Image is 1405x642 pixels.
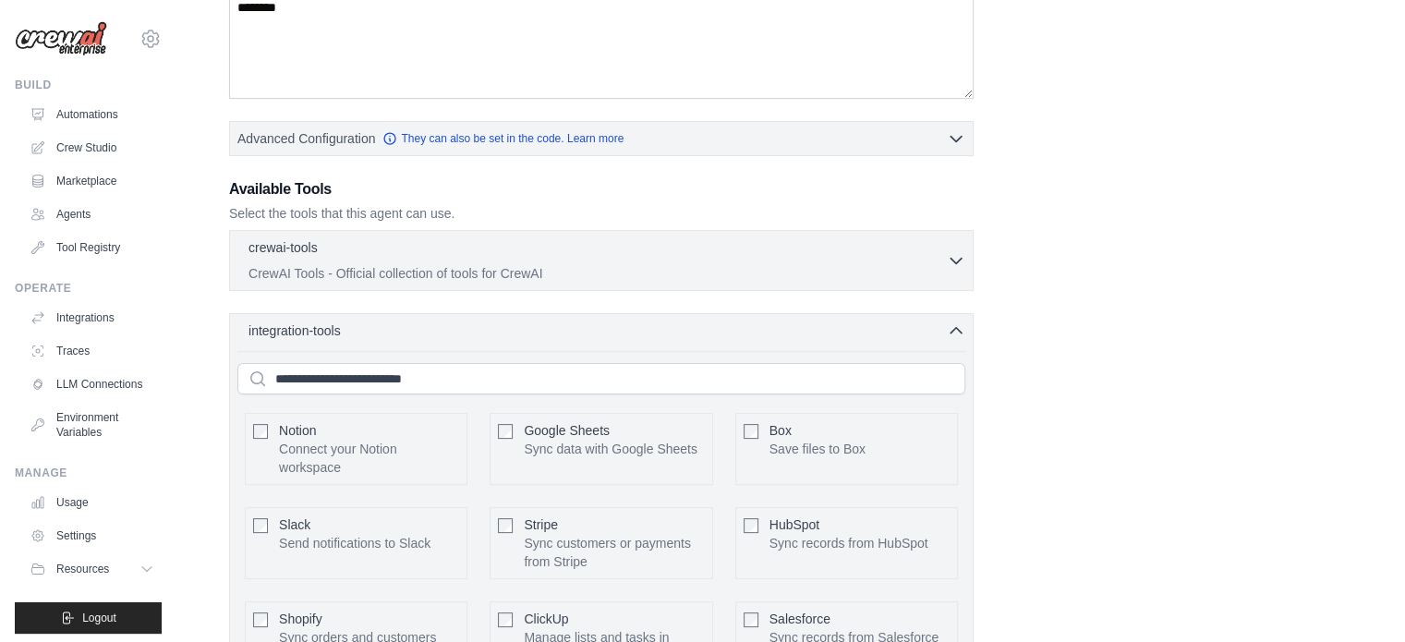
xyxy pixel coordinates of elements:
span: Notion [279,423,316,438]
p: CrewAI Tools - Official collection of tools for CrewAI [248,264,947,283]
span: Shopify [279,612,322,626]
span: Resources [56,562,109,576]
span: Stripe [524,517,558,532]
span: HubSpot [769,517,819,532]
a: Environment Variables [22,403,162,447]
button: Resources [22,554,162,584]
a: Crew Studio [22,133,162,163]
span: Logout [82,611,116,625]
a: Marketplace [22,166,162,196]
p: Sync data with Google Sheets [524,440,697,458]
a: Automations [22,100,162,129]
span: Box [769,423,792,438]
span: ClickUp [524,612,568,626]
button: Advanced Configuration They can also be set in the code. Learn more [230,122,973,155]
div: Build [15,78,162,92]
p: Select the tools that this agent can use. [229,204,974,223]
a: Usage [22,488,162,517]
a: Integrations [22,303,162,333]
p: crewai-tools [248,238,318,257]
span: Google Sheets [524,423,610,438]
span: Slack [279,517,310,532]
p: Connect your Notion workspace [279,440,459,477]
span: Salesforce [769,612,830,626]
a: They can also be set in the code. Learn more [382,131,624,146]
a: Agents [22,200,162,229]
p: Send notifications to Slack [279,534,430,552]
h3: Available Tools [229,178,974,200]
a: Settings [22,521,162,551]
div: Operate [15,281,162,296]
button: integration-tools [237,321,965,340]
p: Save files to Box [769,440,866,458]
button: Logout [15,602,162,634]
span: integration-tools [248,321,341,340]
span: Advanced Configuration [237,129,375,148]
a: Traces [22,336,162,366]
a: LLM Connections [22,369,162,399]
img: Logo [15,21,107,56]
div: Manage [15,466,162,480]
p: Sync customers or payments from Stripe [524,534,704,571]
p: Sync records from HubSpot [769,534,928,552]
button: crewai-tools CrewAI Tools - Official collection of tools for CrewAI [237,238,965,283]
a: Tool Registry [22,233,162,262]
